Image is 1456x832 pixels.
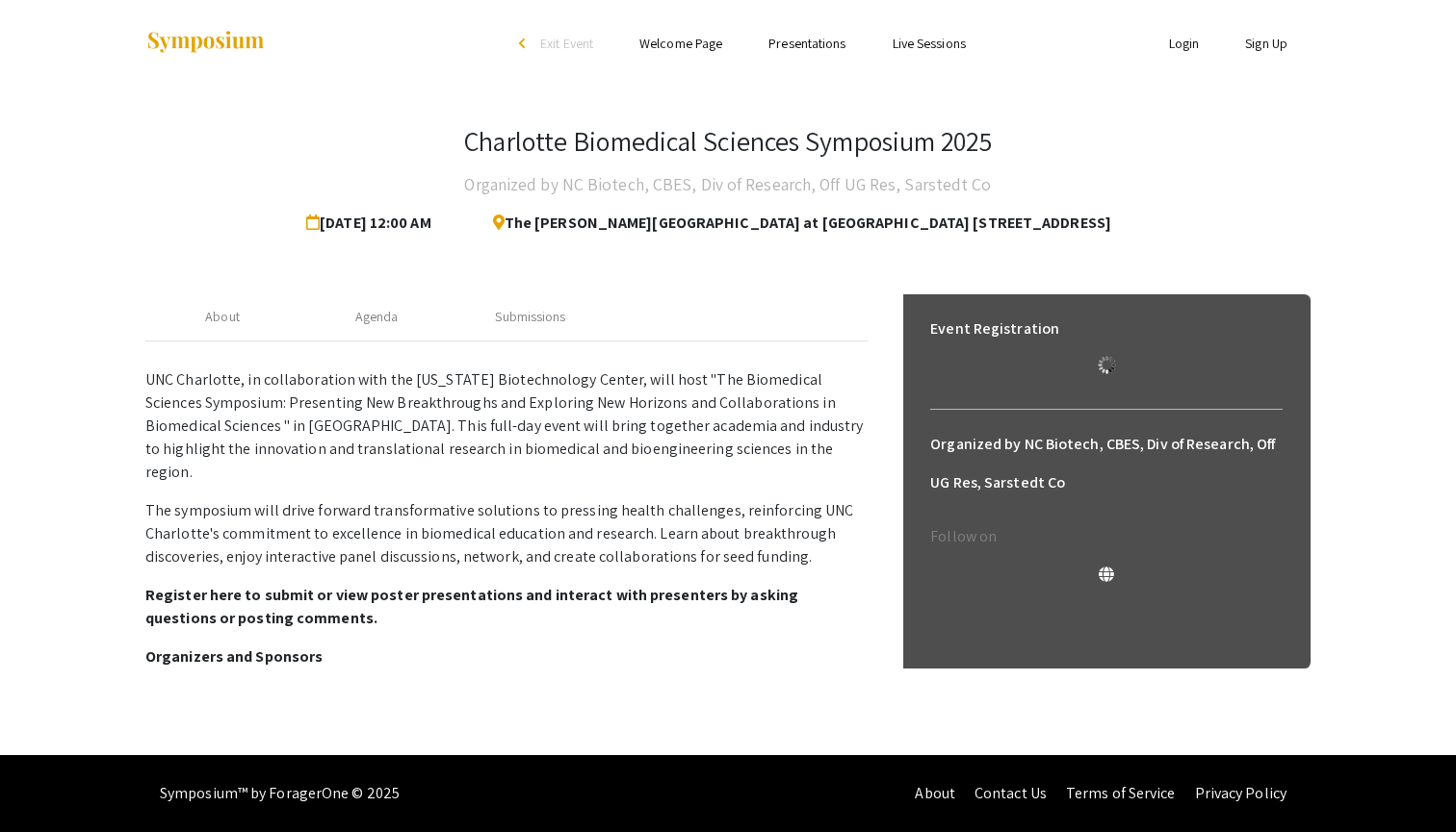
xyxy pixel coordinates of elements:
span: [DATE] 12:00 AM [306,204,439,242]
a: Sign Up [1245,35,1287,52]
a: Welcome Page [639,35,722,52]
h4: Organized by NC Biotech, CBES, Div of Research, Off UG Res, Sarstedt Co [464,165,991,204]
a: Terms of Service [1066,783,1176,803]
a: Login [1169,35,1200,52]
img: Loading [1090,348,1124,382]
img: Symposium by ForagerOne [145,30,266,56]
h3: Charlotte Biomedical Sciences Symposium 2025 [464,125,991,158]
a: Live Sessions [893,35,966,52]
strong: Register here to submit or view poster presentations and interact with presenters by asking quest... [145,585,798,628]
h6: Event Registration [930,310,1059,348]
div: Submissions [495,307,565,327]
span: The [PERSON_NAME][GEOGRAPHIC_DATA] at [GEOGRAPHIC_DATA] [STREET_ADDRESS] [478,204,1111,242]
h6: Organized by NC Biotech, CBES, Div of Research, Off UG Res, Sarstedt Co [930,425,1283,502]
div: Agenda [355,307,399,327]
div: About [205,307,240,327]
p: Organizers and Sponsors [145,645,868,668]
div: Symposium™ by ForagerOne © 2025 [160,755,400,832]
p: UNC Charlotte, in collaboration with the [US_STATE] Biotechnology Center, will host "The Biomedic... [145,368,868,484]
a: About [915,783,955,803]
p: The symposium will drive forward transformative solutions to pressing health challenges, reinforc... [145,499,868,568]
a: Privacy Policy [1195,783,1287,803]
span: Exit Event [540,35,593,52]
div: arrow_back_ios [519,38,531,49]
a: Presentations [768,35,845,52]
a: Contact Us [975,783,1047,803]
p: Follow on [930,525,1283,548]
